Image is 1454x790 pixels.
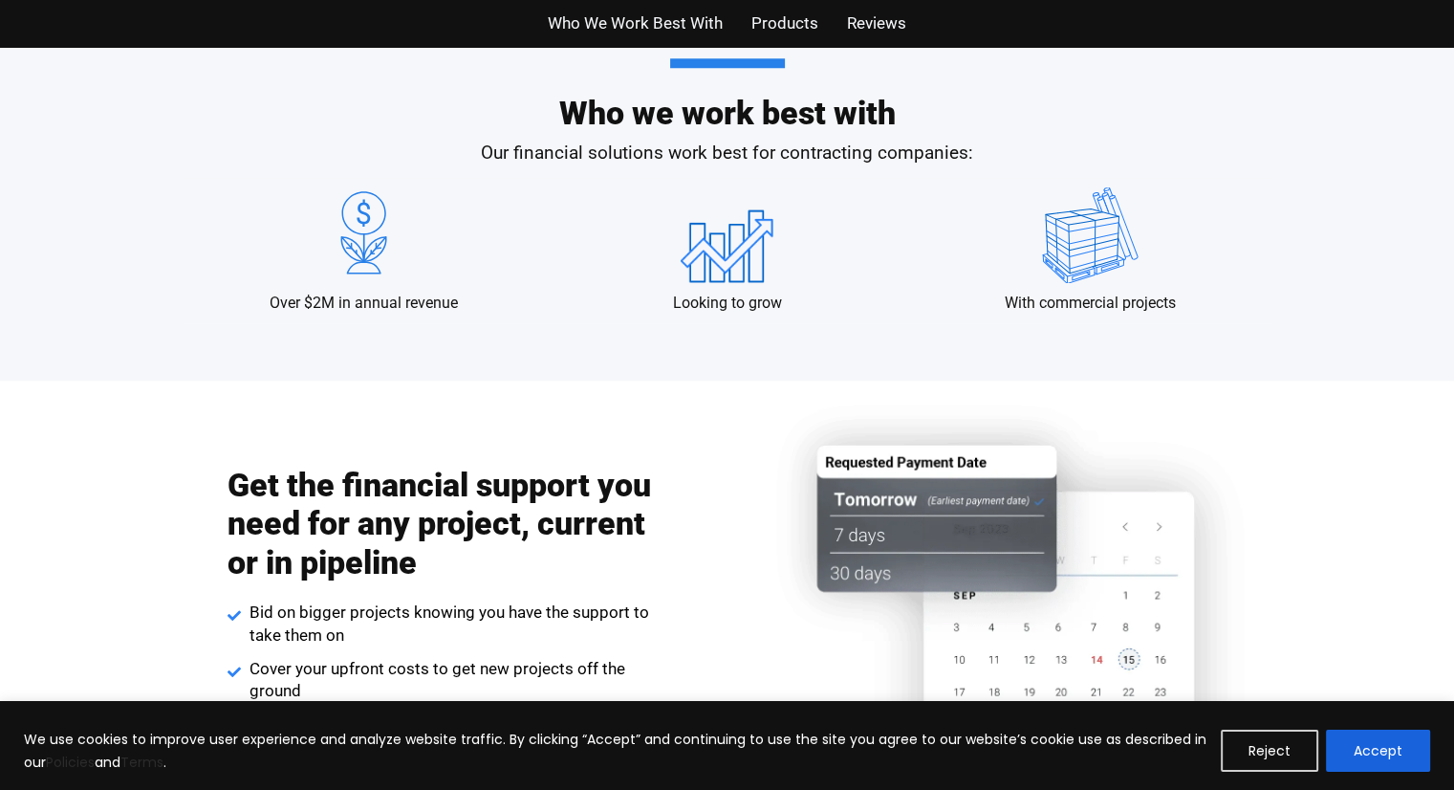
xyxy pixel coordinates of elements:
[1005,293,1176,314] p: With commercial projects
[245,602,659,647] span: Bid on bigger projects knowing you have the support to take them on
[228,466,658,582] h2: Get the financial support you need for any project, current or in pipeline
[270,293,458,314] p: Over $2M in annual revenue
[1326,730,1430,772] button: Accept
[751,10,818,37] a: Products
[548,10,723,37] a: Who We Work Best With
[24,728,1206,774] p: We use cookies to improve user experience and analyze website traffic. By clicking “Accept” and c...
[120,753,163,772] a: Terms
[673,293,782,314] p: Looking to grow
[1221,730,1318,772] button: Reject
[183,58,1272,129] h2: Who we work best with
[245,658,659,704] span: Cover your upfront costs to get new projects off the ground
[183,140,1272,167] p: Our financial solutions work best for contracting companies:
[847,10,906,37] a: Reviews
[46,753,95,772] a: Policies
